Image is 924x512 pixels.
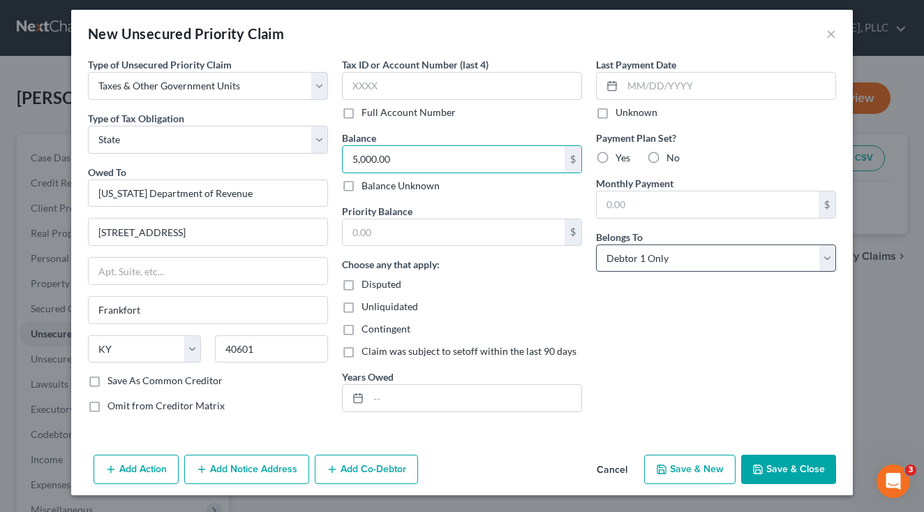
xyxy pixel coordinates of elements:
span: Type of Tax Obligation [88,112,184,124]
span: Type of Unsecured Priority Claim [88,59,232,71]
button: Cancel [586,456,639,484]
div: New Unsecured Priority Claim [88,24,284,43]
input: XXXX [342,72,582,100]
label: Monthly Payment [596,176,673,191]
span: No [666,152,680,163]
input: Enter address... [89,219,327,245]
span: Claim was subject to setoff within the last 90 days [362,345,576,357]
button: × [826,25,836,42]
span: Omit from Creditor Matrix [107,400,225,411]
span: Disputed [362,278,401,290]
label: Payment Plan Set? [596,131,836,145]
label: Balance [342,131,376,145]
label: Years Owed [342,370,394,384]
label: Last Payment Date [596,57,676,72]
div: $ [819,191,835,218]
input: -- [368,385,581,411]
label: Unknown [616,105,657,119]
button: Add Action [94,455,179,484]
button: Save & New [644,455,736,484]
label: Choose any that apply: [342,257,440,272]
span: Unliquidated [362,300,418,312]
label: Priority Balance [342,204,412,219]
input: 0.00 [343,146,565,173]
label: Tax ID or Account Number (last 4) [342,57,489,72]
button: Add Notice Address [184,455,309,484]
label: Full Account Number [362,105,456,119]
input: 0.00 [343,219,565,246]
input: 0.00 [597,191,819,218]
label: Save As Common Creditor [107,374,223,388]
div: $ [565,219,581,246]
input: Apt, Suite, etc... [89,258,327,284]
span: Yes [616,152,630,163]
input: Search creditor by name... [88,180,328,207]
span: Belongs To [596,231,643,243]
input: Enter city... [89,297,327,323]
span: Contingent [362,323,410,335]
span: Owed To [88,166,126,178]
input: MM/DD/YYYY [623,73,835,99]
label: Balance Unknown [362,179,440,193]
span: 3 [905,465,916,476]
iframe: Intercom live chat [877,465,910,498]
button: Add Co-Debtor [315,455,418,484]
input: Enter zip... [215,335,328,363]
button: Save & Close [741,455,836,484]
div: $ [565,146,581,173]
